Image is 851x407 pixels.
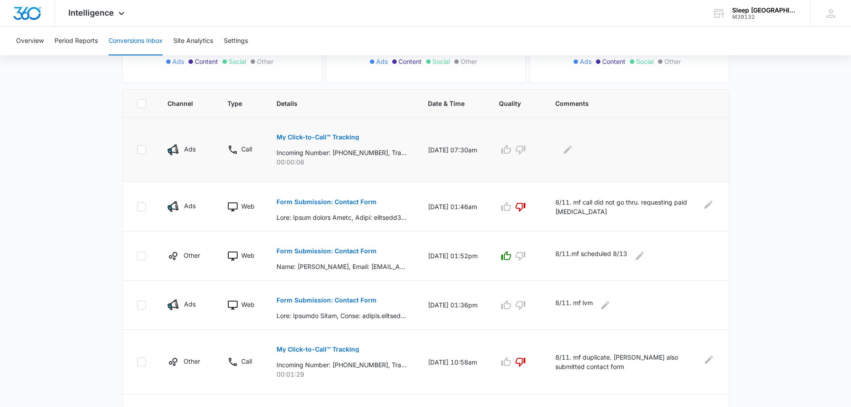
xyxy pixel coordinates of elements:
[277,346,359,352] p: My Click-to-Call™ Tracking
[636,57,654,66] span: Social
[461,57,477,66] span: Other
[417,182,488,231] td: [DATE] 01:46am
[277,191,377,213] button: Form Submission: Contact Form
[229,57,246,66] span: Social
[555,298,593,312] p: 8/11. mf lvm
[555,197,697,216] p: 8/11. mf call did not go thru. requesting paid [MEDICAL_DATA]
[277,240,377,262] button: Form Submission: Contact Form
[555,249,627,263] p: 8/11.mf scheduled 8/13
[257,57,273,66] span: Other
[224,27,248,55] button: Settings
[277,360,407,369] p: Incoming Number: [PHONE_NUMBER], Tracking Number: [PHONE_NUMBER], Ring To: [PHONE_NUMBER], Caller...
[417,281,488,330] td: [DATE] 01:36pm
[602,57,625,66] span: Content
[277,248,377,254] p: Form Submission: Contact Form
[277,148,407,157] p: Incoming Number: [PHONE_NUMBER], Tracking Number: [PHONE_NUMBER], Ring To: [PHONE_NUMBER], Caller...
[173,27,213,55] button: Site Analytics
[398,57,422,66] span: Content
[68,8,114,17] span: Intelligence
[277,126,359,148] button: My Click-to-Call™ Tracking
[432,57,450,66] span: Social
[277,134,359,140] p: My Click-to-Call™ Tracking
[732,7,797,14] div: account name
[428,99,465,108] span: Date & Time
[277,199,377,205] p: Form Submission: Contact Form
[277,311,407,320] p: Lore: Ipsumdo Sitam, Conse: adipis.elitseddo@eiusm.tem, Incid: 5087198643, Utl etd m ali enimadm?...
[555,352,698,371] p: 8/11. mf duplicate. [PERSON_NAME] also submitted contact form
[54,27,98,55] button: Period Reports
[277,213,407,222] p: Lore: Ipsum dolors Ametc, Adipi: elitsedd345@eiusm.tem, Incid: 6705159978, Utl etd m ali enimadm?...
[241,300,255,309] p: Web
[172,57,184,66] span: Ads
[277,369,407,379] p: 00:01:29
[241,144,252,154] p: Call
[184,144,196,154] p: Ads
[417,330,488,394] td: [DATE] 10:58am
[499,99,521,108] span: Quality
[664,57,681,66] span: Other
[555,99,701,108] span: Comments
[580,57,591,66] span: Ads
[277,339,359,360] button: My Click-to-Call™ Tracking
[241,357,252,366] p: Call
[184,357,200,366] p: Other
[277,99,394,108] span: Details
[277,157,407,167] p: 00:00:06
[168,99,193,108] span: Channel
[703,197,714,212] button: Edit Comments
[376,57,388,66] span: Ads
[241,201,255,211] p: Web
[227,99,242,108] span: Type
[417,231,488,281] td: [DATE] 01:52pm
[16,27,44,55] button: Overview
[195,57,218,66] span: Content
[732,14,797,20] div: account id
[277,262,407,271] p: Name: [PERSON_NAME], Email: [EMAIL_ADDRESS][DOMAIN_NAME], Phone: [PHONE_NUMBER], Are you a new pa...
[184,299,196,309] p: Ads
[703,352,715,367] button: Edit Comments
[241,251,255,260] p: Web
[598,298,612,312] button: Edit Comments
[277,297,377,303] p: Form Submission: Contact Form
[277,290,377,311] button: Form Submission: Contact Form
[561,143,575,157] button: Edit Comments
[109,27,163,55] button: Conversions Inbox
[184,201,196,210] p: Ads
[417,117,488,182] td: [DATE] 07:30am
[633,249,647,263] button: Edit Comments
[184,251,200,260] p: Other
